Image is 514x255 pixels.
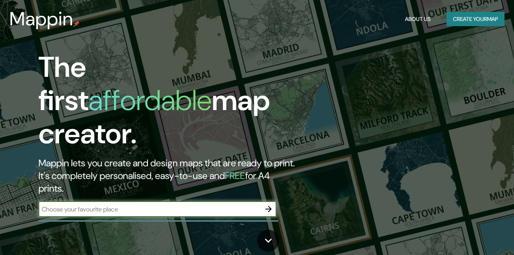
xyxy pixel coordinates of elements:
[73,21,80,27] img: mappin-pin
[88,82,212,119] h1: affordable
[38,157,295,195] h2: Mappin lets you create and design maps that are ready to print. It's completely personalised, eas...
[402,12,434,27] button: About Us
[38,51,295,157] h1: The first map creator.
[447,12,504,27] button: Create yourmap
[10,8,73,30] h3: Mappin
[38,205,261,214] input: Choose your favourite place
[225,169,245,182] h5: FREE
